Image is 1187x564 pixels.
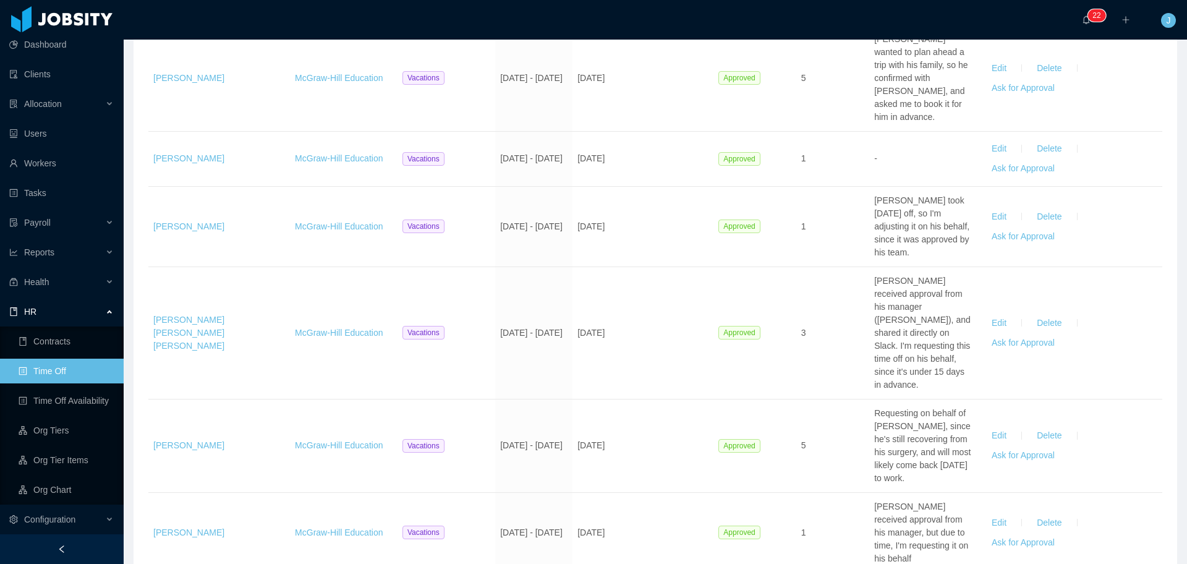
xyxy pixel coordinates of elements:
span: Vacations [402,220,445,233]
span: Approved [718,439,760,453]
span: [DATE] [577,528,605,537]
span: Allocation [24,99,62,109]
i: icon: plus [1121,15,1130,24]
a: icon: apartmentOrg Tier Items [19,448,114,472]
i: icon: medicine-box [9,278,18,286]
span: [PERSON_NAME] took [DATE] off, so I'm adjusting it on his behalf, since it was approved by his team. [874,195,969,257]
a: McGraw-Hill Education [295,328,383,338]
span: [DATE] [577,440,605,450]
p: 2 [1092,9,1097,22]
button: Delete [1027,426,1071,446]
span: [DATE] - [DATE] [500,221,563,231]
i: icon: setting [9,515,18,524]
span: HR [24,307,36,317]
span: - [874,153,877,163]
span: [DATE] - [DATE] [500,328,563,338]
a: [PERSON_NAME] [153,221,224,231]
span: Payroll [24,218,51,228]
a: [PERSON_NAME] [PERSON_NAME] [PERSON_NAME] [153,315,224,351]
span: [PERSON_NAME] wanted to plan ahead a trip with his family, so he confirmed with [PERSON_NAME], an... [874,34,968,122]
button: Delete [1027,513,1071,532]
span: [DATE] [577,153,605,163]
span: Configuration [24,515,75,524]
a: [PERSON_NAME] [153,528,224,537]
a: icon: profileTime Off [19,359,114,383]
span: [DATE] - [DATE] [500,73,563,83]
a: McGraw-Hill Education [295,221,383,231]
span: 5 [801,73,806,83]
span: [DATE] - [DATE] [500,528,563,537]
span: 1 [801,528,806,537]
span: [PERSON_NAME] received approval from his manager, but due to time, I'm requesting it on his behalf [874,502,968,563]
a: icon: robotUsers [9,121,114,146]
span: 5 [801,440,806,450]
span: Reports [24,247,54,257]
button: Edit [982,58,1016,78]
span: Approved [718,152,760,166]
span: Approved [718,71,760,85]
span: Vacations [402,526,445,539]
button: Edit [982,426,1016,446]
a: McGraw-Hill Education [295,153,383,163]
button: Ask for Approval [982,532,1065,552]
span: Health [24,277,49,287]
span: [PERSON_NAME] received approval from his manager ([PERSON_NAME]), and shared it directly on Slack... [874,276,971,390]
button: Delete [1027,207,1071,226]
span: 1 [801,153,806,163]
span: [DATE] [577,73,605,83]
span: 3 [801,328,806,338]
span: [DATE] - [DATE] [500,440,563,450]
button: Edit [982,139,1016,159]
a: McGraw-Hill Education [295,528,383,537]
i: icon: file-protect [9,218,18,227]
a: icon: profileTasks [9,181,114,205]
span: Vacations [402,152,445,166]
button: Ask for Approval [982,333,1065,352]
a: icon: apartmentOrg Tiers [19,418,114,443]
span: [DATE] [577,221,605,231]
a: [PERSON_NAME] [153,153,224,163]
button: Delete [1027,313,1071,333]
a: McGraw-Hill Education [295,73,383,83]
a: icon: pie-chartDashboard [9,32,114,57]
button: Edit [982,313,1016,333]
a: icon: bookContracts [19,329,114,354]
button: Delete [1027,139,1071,159]
button: Delete [1027,58,1071,78]
i: icon: book [9,307,18,316]
a: [PERSON_NAME] [153,440,224,450]
span: Approved [718,326,760,340]
span: Approved [718,220,760,233]
i: icon: line-chart [9,248,18,257]
span: Approved [718,526,760,539]
span: Requesting on behalf of [PERSON_NAME], since he's still recovering from his surgery, and will mos... [874,408,971,483]
a: icon: userWorkers [9,151,114,176]
span: 1 [801,221,806,231]
button: Ask for Approval [982,446,1065,466]
button: Edit [982,513,1016,532]
i: icon: solution [9,100,18,108]
span: J [1167,13,1171,28]
span: [DATE] [577,328,605,338]
button: Edit [982,207,1016,226]
a: [PERSON_NAME] [153,73,224,83]
span: [DATE] - [DATE] [500,153,563,163]
a: icon: apartmentOrg Chart [19,477,114,502]
i: icon: bell [1082,15,1091,24]
span: Vacations [402,71,445,85]
a: icon: profileTime Off Availability [19,388,114,413]
p: 2 [1097,9,1101,22]
span: Vacations [402,439,445,453]
a: icon: auditClients [9,62,114,87]
sup: 22 [1087,9,1105,22]
button: Ask for Approval [982,78,1065,98]
span: Vacations [402,326,445,340]
button: Ask for Approval [982,159,1065,179]
a: McGraw-Hill Education [295,440,383,450]
button: Ask for Approval [982,226,1065,246]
